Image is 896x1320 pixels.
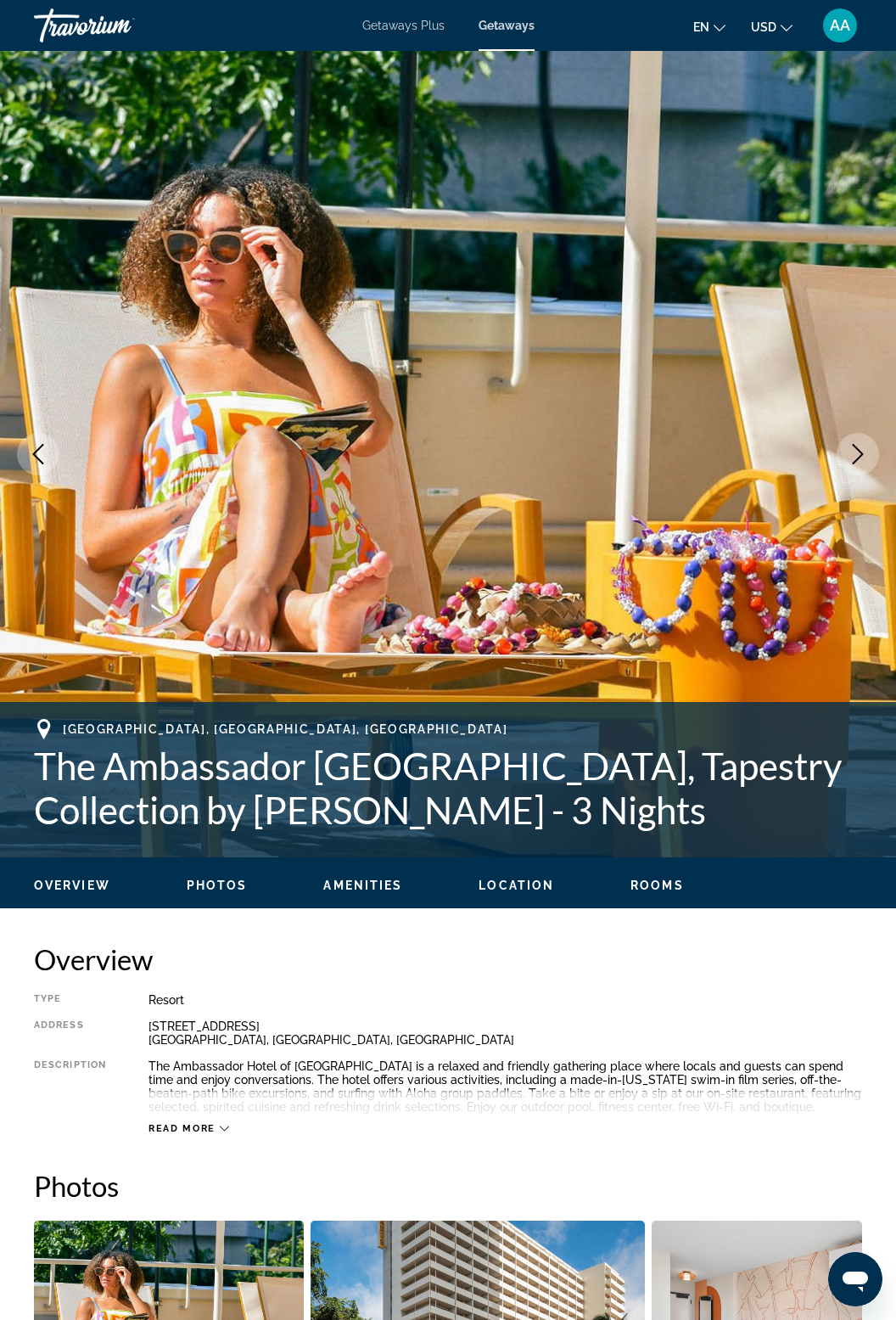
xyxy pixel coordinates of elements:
span: [GEOGRAPHIC_DATA], [GEOGRAPHIC_DATA], [GEOGRAPHIC_DATA] [63,722,507,736]
div: [STREET_ADDRESS] [GEOGRAPHIC_DATA], [GEOGRAPHIC_DATA], [GEOGRAPHIC_DATA] [148,1019,862,1047]
button: Photos [187,878,248,893]
span: Location [479,879,554,892]
iframe: Button to launch messaging window [828,1252,882,1306]
a: Getaways [479,19,535,32]
button: User Menu [818,8,862,43]
button: Previous image [17,433,59,475]
button: Read more [148,1122,229,1135]
span: USD [751,20,776,34]
button: Change currency [751,14,792,39]
h2: Overview [34,942,862,976]
span: Photos [187,879,248,892]
button: Next image [837,433,879,475]
span: Amenities [323,879,402,892]
a: Travorium [34,3,204,48]
button: Change language [693,14,725,39]
h2: Photos [34,1169,862,1203]
button: Rooms [630,878,684,893]
span: Rooms [630,879,684,892]
div: The Ambassador Hotel of [GEOGRAPHIC_DATA] is a relaxed and friendly gathering place where locals ... [148,1059,862,1114]
span: Read more [148,1123,216,1134]
div: Type [34,993,106,1007]
button: Overview [34,878,110,893]
button: Location [479,878,554,893]
a: Getaways Plus [362,19,445,32]
span: AA [830,17,850,34]
button: Amenities [323,878,402,893]
div: Address [34,1019,106,1047]
div: Description [34,1059,106,1114]
span: Overview [34,879,110,892]
div: Resort [148,993,862,1007]
h1: The Ambassador [GEOGRAPHIC_DATA], Tapestry Collection by [PERSON_NAME] - 3 Nights [34,744,862,832]
span: en [693,20,709,34]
